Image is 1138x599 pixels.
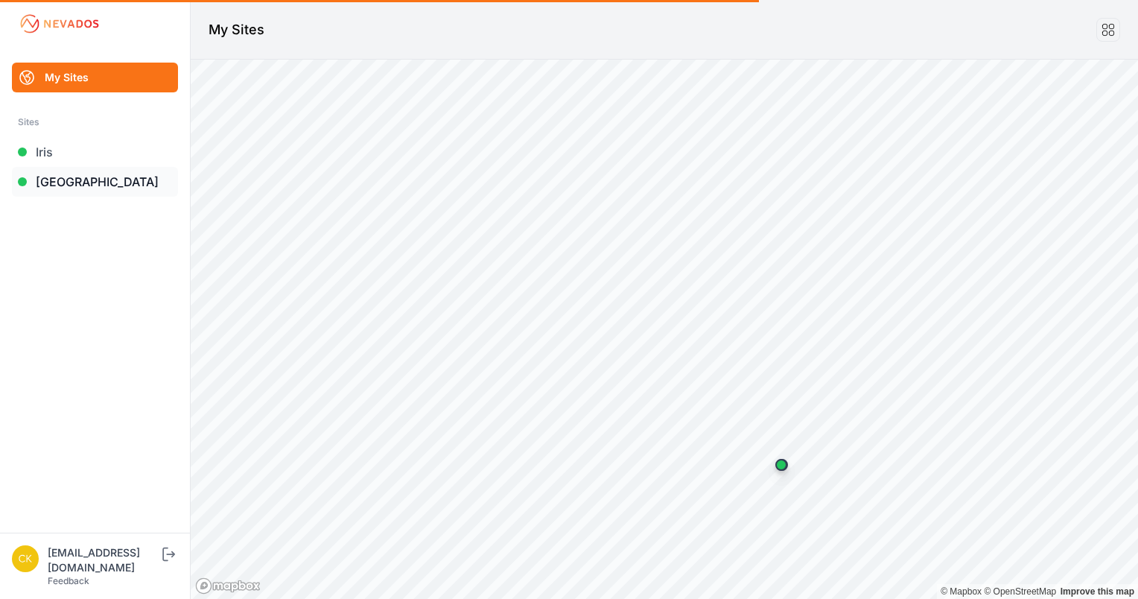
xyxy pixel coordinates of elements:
[191,60,1138,599] canvas: Map
[12,167,178,197] a: [GEOGRAPHIC_DATA]
[18,12,101,36] img: Nevados
[766,450,796,480] div: Map marker
[209,19,264,40] h1: My Sites
[1061,586,1134,597] a: Map feedback
[18,113,172,131] div: Sites
[48,545,159,575] div: [EMAIL_ADDRESS][DOMAIN_NAME]
[48,575,89,586] a: Feedback
[941,586,982,597] a: Mapbox
[12,63,178,92] a: My Sites
[984,586,1056,597] a: OpenStreetMap
[12,545,39,572] img: ckent@prim.com
[195,577,261,595] a: Mapbox logo
[12,137,178,167] a: Iris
